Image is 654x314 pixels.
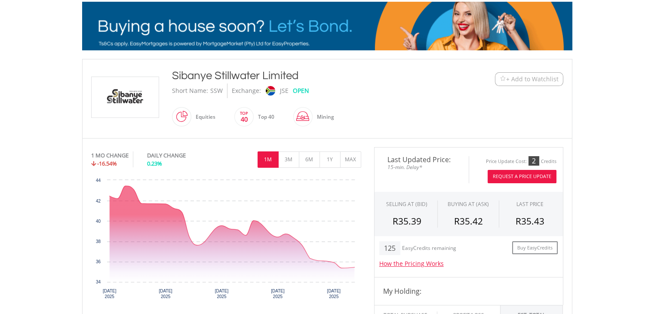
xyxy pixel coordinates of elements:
span: BUYING AT (ASK) [448,200,489,208]
span: R35.42 [454,215,482,227]
a: How the Pricing Works [379,259,444,268]
div: Equities [191,107,215,127]
h4: My Holding: [383,286,554,296]
div: Credits [541,158,556,165]
div: LAST PRICE [516,200,543,208]
span: Last Updated Price: [381,156,462,163]
text: 38 [95,239,101,244]
img: EQU.ZA.SSW.png [93,77,157,117]
div: Sibanye Stillwater Limited [172,68,442,83]
div: DAILY CHANGE [147,151,215,160]
text: [DATE] 2025 [102,289,116,299]
button: Request A Price Update [488,170,556,183]
button: 6M [299,151,320,168]
span: + Add to Watchlist [506,75,559,83]
div: JSE [280,83,289,98]
text: 40 [95,219,101,224]
text: 44 [95,178,101,183]
button: 1Y [319,151,341,168]
svg: Interactive chart [91,176,361,305]
div: Price Update Cost: [486,158,527,165]
div: 2 [528,156,539,166]
div: Mining [313,107,334,127]
img: Watchlist [500,76,506,82]
button: 3M [278,151,299,168]
div: SSW [210,83,223,98]
div: EasyCredits remaining [402,245,456,252]
img: EasyMortage Promotion Banner [82,2,572,50]
text: [DATE] 2025 [327,289,341,299]
text: [DATE] 2025 [159,289,172,299]
button: Watchlist + Add to Watchlist [495,72,563,86]
div: Short Name: [172,83,208,98]
div: 125 [379,241,400,255]
span: 15-min. Delay* [381,163,462,171]
text: 36 [95,259,101,264]
text: [DATE] 2025 [215,289,228,299]
div: OPEN [293,83,309,98]
img: jse.png [265,86,275,95]
div: Top 40 [254,107,274,127]
div: SELLING AT (BID) [386,200,427,208]
text: 34 [95,280,101,284]
div: Exchange: [232,83,261,98]
button: 1M [258,151,279,168]
text: 42 [95,199,101,203]
span: -16.54% [97,160,117,167]
div: Chart. Highcharts interactive chart. [91,176,361,305]
div: 1 MO CHANGE [91,151,129,160]
span: 0.23% [147,160,162,167]
span: R35.43 [516,215,544,227]
a: Buy EasyCredits [512,241,558,255]
span: R35.39 [393,215,421,227]
text: [DATE] 2025 [271,289,285,299]
button: MAX [340,151,361,168]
